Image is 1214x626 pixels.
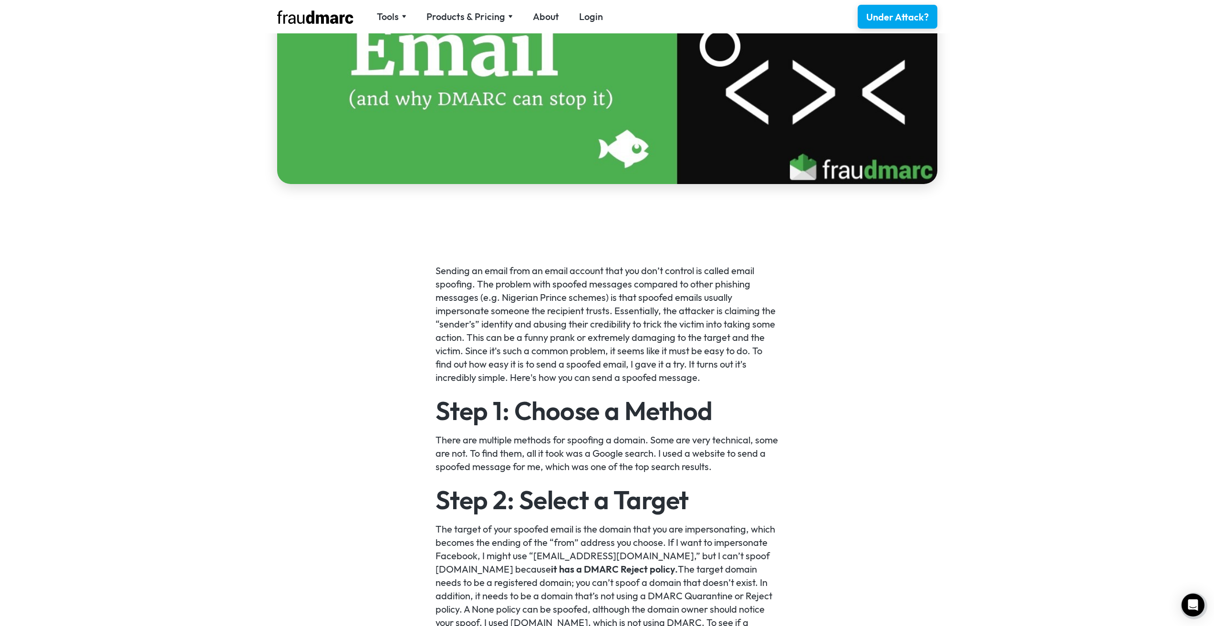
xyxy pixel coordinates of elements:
[551,563,678,575] a: it has a DMARC Reject policy.
[533,10,559,23] a: About
[436,487,778,513] h2: Step 2: Select a Target
[436,398,778,423] h2: Step 1: Choose a Method
[436,264,778,384] p: Sending an email from an email account that you don’t control is called email spoofing. The probl...
[579,10,603,23] a: Login
[858,5,937,29] a: Under Attack?
[426,10,513,23] div: Products & Pricing
[436,433,778,473] p: There are multiple methods for spoofing a domain. Some are very technical, some are not. To find ...
[1182,594,1204,616] div: Open Intercom Messenger
[426,10,505,23] div: Products & Pricing
[866,10,929,24] div: Under Attack?
[377,10,406,23] div: Tools
[377,10,399,23] div: Tools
